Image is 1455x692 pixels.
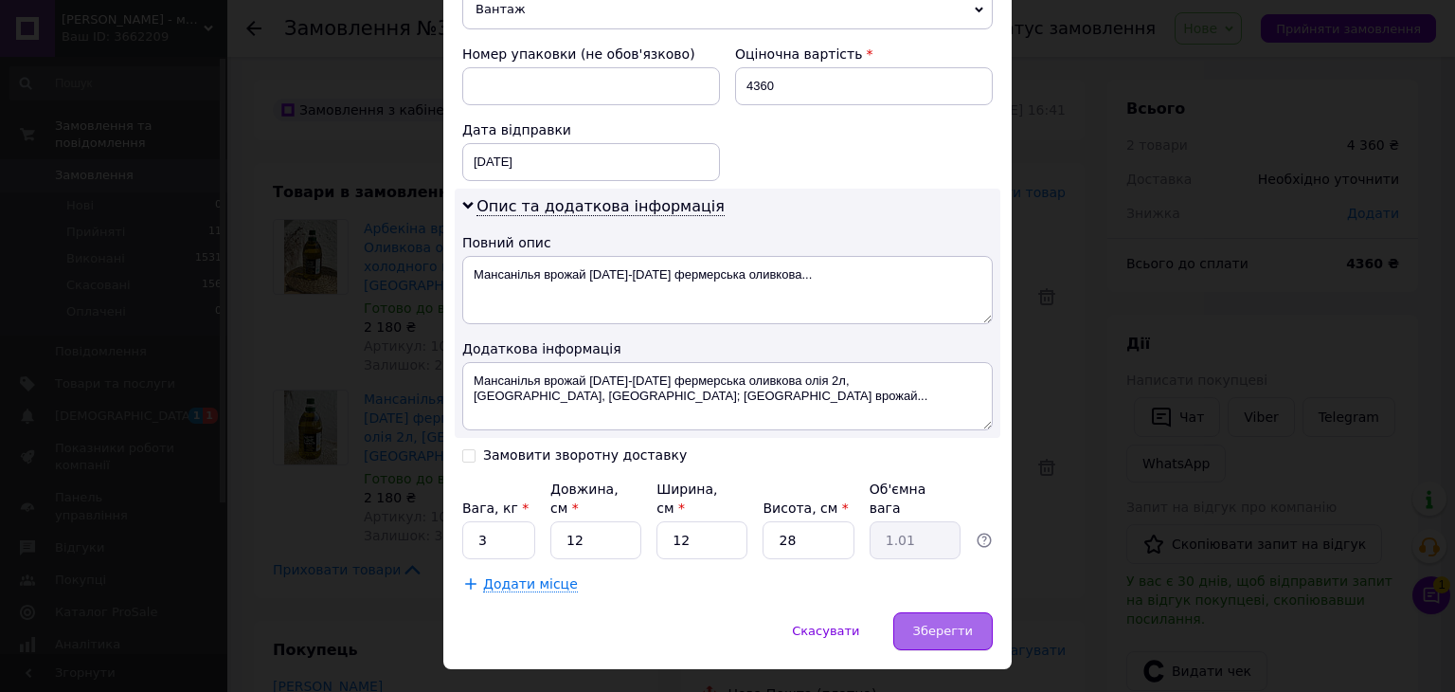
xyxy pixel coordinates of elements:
textarea: Мансанілья врожай [DATE]-[DATE] фермерська оливкова олія 2л, [GEOGRAPHIC_DATA], [GEOGRAPHIC_DATA]... [462,362,993,430]
span: Опис та додаткова інформація [476,197,725,216]
div: Номер упаковки (не обов'язково) [462,45,720,64]
textarea: Мансанілья врожай [DATE]-[DATE] фермерська оливкова... [462,256,993,324]
div: Замовити зворотну доставку [483,447,687,464]
div: Об'ємна вага [870,480,961,518]
label: Висота, см [763,501,848,516]
label: Довжина, см [550,482,619,516]
div: Додаткова інформація [462,339,993,358]
div: Оціночна вартість [735,45,993,64]
label: Ширина, см [656,482,717,516]
span: Зберегти [913,624,973,638]
span: Скасувати [792,624,859,638]
span: Додати місце [483,576,578,592]
div: Повний опис [462,233,993,252]
label: Вага, кг [462,501,529,516]
div: Дата відправки [462,120,720,139]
